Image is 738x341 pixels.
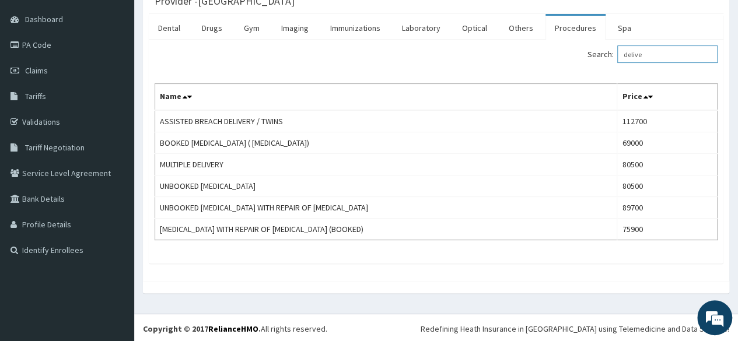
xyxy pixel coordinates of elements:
[61,65,196,80] div: Chat with us now
[617,84,718,111] th: Price
[155,154,617,175] td: MULTIPLE DELIVERY
[321,16,390,40] a: Immunizations
[25,142,85,153] span: Tariff Negotiation
[545,16,606,40] a: Procedures
[272,16,318,40] a: Imaging
[22,58,47,87] img: d_794563401_company_1708531726252_794563401
[608,16,641,40] a: Spa
[155,219,617,240] td: [MEDICAL_DATA] WITH REPAIR OF [MEDICAL_DATA] (BOOKED)
[617,175,718,197] td: 80500
[587,45,718,63] label: Search:
[393,16,450,40] a: Laboratory
[617,45,718,63] input: Search:
[193,16,232,40] a: Drugs
[617,132,718,154] td: 69000
[191,6,219,34] div: Minimize live chat window
[155,110,617,132] td: ASSISTED BREACH DELIVERY / TWINS
[155,175,617,197] td: UNBOOKED [MEDICAL_DATA]
[208,324,258,334] a: RelianceHMO
[143,324,261,334] strong: Copyright © 2017 .
[617,154,718,175] td: 80500
[68,99,161,216] span: We're online!
[499,16,543,40] a: Others
[617,110,718,132] td: 112700
[235,16,269,40] a: Gym
[155,84,617,111] th: Name
[617,219,718,240] td: 75900
[25,14,63,24] span: Dashboard
[155,132,617,154] td: BOOKED [MEDICAL_DATA] ( [MEDICAL_DATA])
[25,91,46,101] span: Tariffs
[149,16,190,40] a: Dental
[155,197,617,219] td: UNBOOKED [MEDICAL_DATA] WITH REPAIR OF [MEDICAL_DATA]
[617,197,718,219] td: 89700
[25,65,48,76] span: Claims
[6,222,222,262] textarea: Type your message and hit 'Enter'
[453,16,496,40] a: Optical
[421,323,729,335] div: Redefining Heath Insurance in [GEOGRAPHIC_DATA] using Telemedicine and Data Science!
